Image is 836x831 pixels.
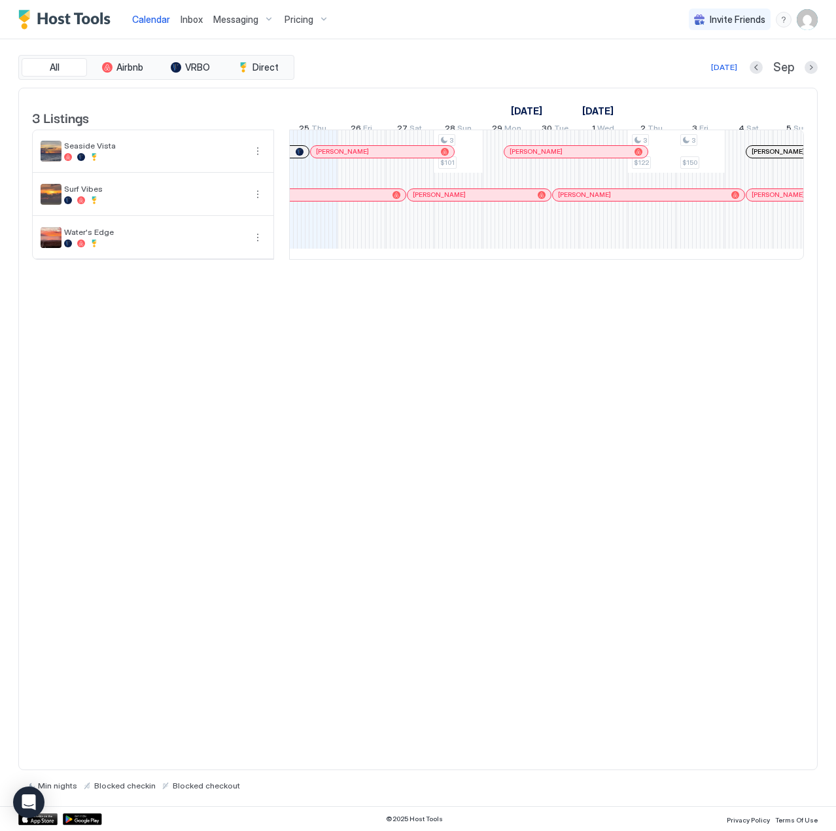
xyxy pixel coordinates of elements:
[709,60,739,75] button: [DATE]
[542,123,552,137] span: 30
[18,10,116,29] a: Host Tools Logo
[442,120,475,139] a: September 28, 2025
[250,230,266,245] div: menu
[783,120,811,139] a: October 5, 2025
[226,58,291,77] button: Direct
[445,123,455,137] span: 28
[727,816,770,824] span: Privacy Policy
[316,147,369,156] span: [PERSON_NAME]
[643,136,647,145] span: 3
[181,14,203,25] span: Inbox
[492,123,502,137] span: 29
[508,101,546,120] a: September 10, 2025
[64,227,245,237] span: Water's Edge
[786,123,792,137] span: 5
[449,136,453,145] span: 3
[558,190,611,199] span: [PERSON_NAME]
[805,61,818,74] button: Next month
[41,184,61,205] div: listing image
[489,120,525,139] a: September 29, 2025
[253,62,279,73] span: Direct
[397,123,408,137] span: 27
[589,120,618,139] a: October 1, 2025
[250,186,266,202] div: menu
[250,230,266,245] button: More options
[116,62,143,73] span: Airbnb
[592,123,595,137] span: 1
[634,158,649,167] span: $122
[773,60,794,75] span: Sep
[296,120,330,139] a: September 25, 2025
[735,120,762,139] a: October 4, 2025
[797,9,818,30] div: User profile
[94,781,156,790] span: Blocked checkin
[710,14,765,26] span: Invite Friends
[185,62,210,73] span: VRBO
[90,58,155,77] button: Airbnb
[752,147,805,156] span: [PERSON_NAME]
[692,123,697,137] span: 3
[63,813,102,825] a: Google Play Store
[363,123,372,137] span: Fri
[250,186,266,202] button: More options
[727,812,770,826] a: Privacy Policy
[132,14,170,25] span: Calendar
[173,781,240,790] span: Blocked checkout
[776,12,792,27] div: menu
[538,120,572,139] a: September 30, 2025
[41,227,61,248] div: listing image
[64,141,245,150] span: Seaside Vista
[299,123,309,137] span: 25
[457,123,472,137] span: Sun
[285,14,313,26] span: Pricing
[597,123,614,137] span: Wed
[181,12,203,26] a: Inbox
[504,123,521,137] span: Mon
[409,123,422,137] span: Sat
[440,158,455,167] span: $101
[637,120,666,139] a: October 2, 2025
[386,815,443,823] span: © 2025 Host Tools
[752,190,805,199] span: [PERSON_NAME]
[41,141,61,162] div: listing image
[510,147,563,156] span: [PERSON_NAME]
[648,123,663,137] span: Thu
[311,123,326,137] span: Thu
[775,812,818,826] a: Terms Of Use
[689,120,712,139] a: October 3, 2025
[775,816,818,824] span: Terms Of Use
[32,107,89,127] span: 3 Listings
[50,62,60,73] span: All
[750,61,763,74] button: Previous month
[579,101,617,120] a: October 1, 2025
[413,190,466,199] span: [PERSON_NAME]
[682,158,697,167] span: $150
[746,123,759,137] span: Sat
[351,123,361,137] span: 26
[38,781,77,790] span: Min nights
[250,143,266,159] button: More options
[394,120,425,139] a: September 27, 2025
[793,123,808,137] span: Sun
[640,123,646,137] span: 2
[711,62,737,73] div: [DATE]
[18,55,294,80] div: tab-group
[691,136,695,145] span: 3
[132,12,170,26] a: Calendar
[213,14,258,26] span: Messaging
[699,123,708,137] span: Fri
[22,58,87,77] button: All
[739,123,744,137] span: 4
[18,813,58,825] a: App Store
[13,787,44,818] div: Open Intercom Messenger
[64,184,245,194] span: Surf Vibes
[158,58,223,77] button: VRBO
[250,143,266,159] div: menu
[554,123,568,137] span: Tue
[347,120,375,139] a: September 26, 2025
